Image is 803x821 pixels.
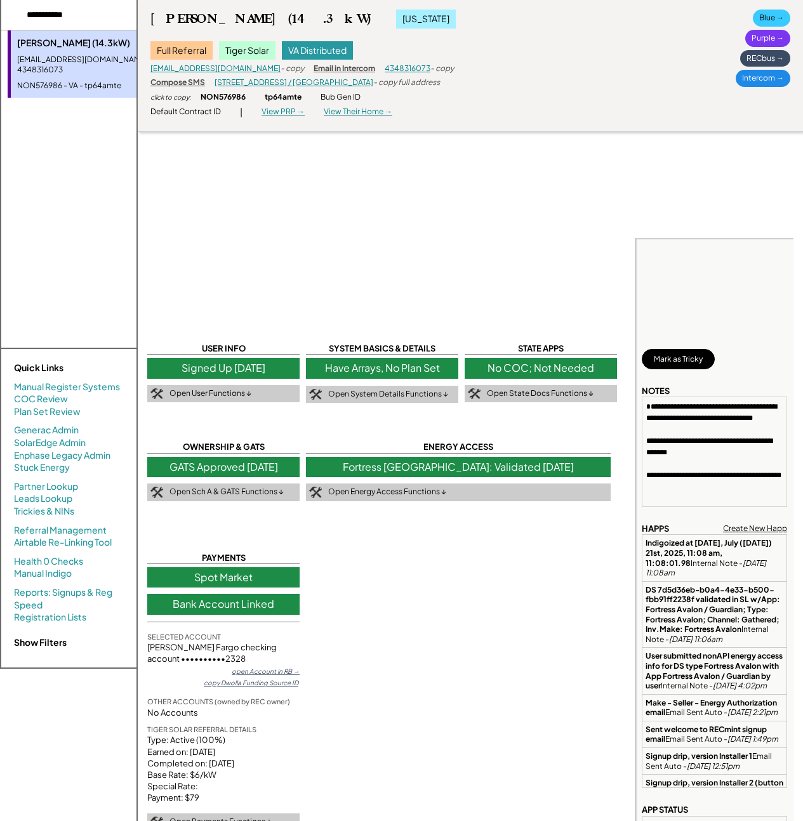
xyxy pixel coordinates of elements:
div: OWNERSHIP & GATS [147,441,300,453]
div: open Account in RB → [232,667,300,676]
div: Bank Account Linked [147,594,300,614]
div: Default Contract ID [150,107,221,117]
a: COC Review [14,393,68,405]
a: Manual Indigo [14,567,72,580]
div: No Accounts [147,707,198,718]
a: Referral Management [14,524,107,537]
div: Bub Gen ID [321,92,361,103]
div: No COC; Not Needed [465,358,617,378]
em: [DATE] 11:08am [646,558,767,578]
img: tool-icon.png [150,487,163,498]
div: Create New Happ [723,523,787,534]
div: NOTES [642,385,670,397]
div: [PERSON_NAME] (14.3kW) [150,11,371,27]
a: Reports: Signups & Reg Speed [14,586,124,611]
div: Open Energy Access Functions ↓ [328,487,446,497]
div: [EMAIL_ADDRESS][DOMAIN_NAME] - 4348316073 [17,55,173,76]
div: tp64amte [265,92,302,103]
div: GATS Approved [DATE] [147,457,300,477]
div: NON576986 [201,92,246,103]
div: TIGER SOLAR REFERRAL DETAILS [147,725,256,734]
div: HAPPS [642,523,669,534]
div: Blue → [753,10,790,27]
div: PAYMENTS [147,552,300,564]
strong: Signup drip, version Installer 1 [646,751,752,761]
img: tool-icon.png [309,389,322,400]
div: Intercom → [736,70,790,87]
div: Internal Note - [646,651,783,690]
strong: Sent welcome to RECmint signup email [646,725,768,744]
a: [EMAIL_ADDRESS][DOMAIN_NAME] [150,63,281,73]
div: Tiger Solar [219,41,275,60]
div: NON576986 - VA - tp64amte [17,81,173,91]
div: SELECTED ACCOUNT [147,632,221,641]
div: Have Arrays, No Plan Set [306,358,458,378]
div: Email Sent Auto - [646,778,783,808]
a: Airtable Re-Linking Tool [14,536,112,549]
div: Full Referral [150,41,213,60]
div: Open User Functions ↓ [169,388,251,399]
div: [PERSON_NAME] Fargo checking account ••••••••••2328 [147,641,300,664]
div: VA Distributed [282,41,353,60]
em: [DATE] 12:51pm [687,761,740,771]
img: tool-icon.png [468,388,481,400]
div: Open System Details Functions ↓ [328,389,448,400]
a: Partner Lookup [14,480,78,493]
div: Internal Note - [646,585,783,645]
em: [DATE] 2:21pm [727,707,778,717]
div: - copy [281,63,304,74]
div: ENERGY ACCESS [306,441,611,453]
div: [PERSON_NAME] (14.3kW) [17,37,173,49]
a: Trickies & NINs [14,505,74,518]
div: RECbus → [740,50,790,67]
div: APP STATUS [642,804,688,815]
div: copy Dwolla Funding Source ID [204,678,298,687]
strong: DS 7d5d36eb-b0a4-4e33-b500-fbb91ff2238f validated in SL w/App: Fortress Avalon / Guardian; Type: ... [646,585,781,634]
div: Fortress [GEOGRAPHIC_DATA]: Validated [DATE] [306,457,611,477]
a: Enphase Legacy Admin [14,449,110,462]
a: SolarEdge Admin [14,437,86,449]
img: tool-icon.png [309,487,322,498]
div: STATE APPS [465,343,617,355]
div: - copy full address [373,77,440,88]
div: USER INFO [147,343,300,355]
button: Mark as Tricky [642,349,715,369]
a: Generac Admin [14,424,79,437]
div: Email Sent Auto - [646,725,783,744]
img: tool-icon.png [150,388,163,400]
a: Plan Set Review [14,405,81,418]
div: Email Sent Auto - [646,751,783,771]
a: Registration Lists [14,611,86,624]
a: Stuck Energy [14,461,70,474]
a: [STREET_ADDRESS] / [GEOGRAPHIC_DATA] [215,77,373,87]
strong: Signup drip, version Installer 2 (button version) [646,778,785,798]
strong: Show Filters [14,636,67,648]
strong: Indigoized at [DATE], July ([DATE]) 21st, 2025, 11:08 am, 11:08:01.98 [646,538,773,567]
div: Purple → [745,30,790,47]
div: Compose SMS [150,77,205,88]
div: Internal Note - [646,538,783,577]
div: click to copy: [150,93,191,102]
div: Email in Intercom [314,63,375,74]
div: Type: Active (100%) Earned on: [DATE] Completed on: [DATE] Base Rate: $6/kW Special Rate: Payment... [147,734,300,803]
div: Open Sch A & GATS Functions ↓ [169,487,284,497]
div: Signed Up [DATE] [147,358,300,378]
div: Email Sent Auto - [646,698,783,718]
strong: Make - Seller - Energy Authorization email [646,698,778,718]
a: Manual Register Systems [14,381,120,393]
em: [DATE] 1:49pm [727,734,778,744]
a: 4348316073 [385,63,430,73]
div: Open State Docs Functions ↓ [487,388,594,399]
strong: User submitted nonAPI energy access info for DS type Fortress Avalon with App Fortress Avalon / G... [646,651,784,690]
a: Leads Lookup [14,492,72,505]
div: OTHER ACCOUNTS (owned by REC owner) [147,697,290,706]
div: - copy [430,63,454,74]
a: Health 0 Checks [14,555,83,568]
div: SYSTEM BASICS & DETAILS [306,343,458,355]
div: View Their Home → [324,107,392,117]
em: [DATE] 11:06am [669,634,722,644]
em: [DATE] 4:02pm [713,681,767,690]
div: Quick Links [14,362,141,374]
div: View PRP → [262,107,305,117]
div: Spot Market [147,567,300,588]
